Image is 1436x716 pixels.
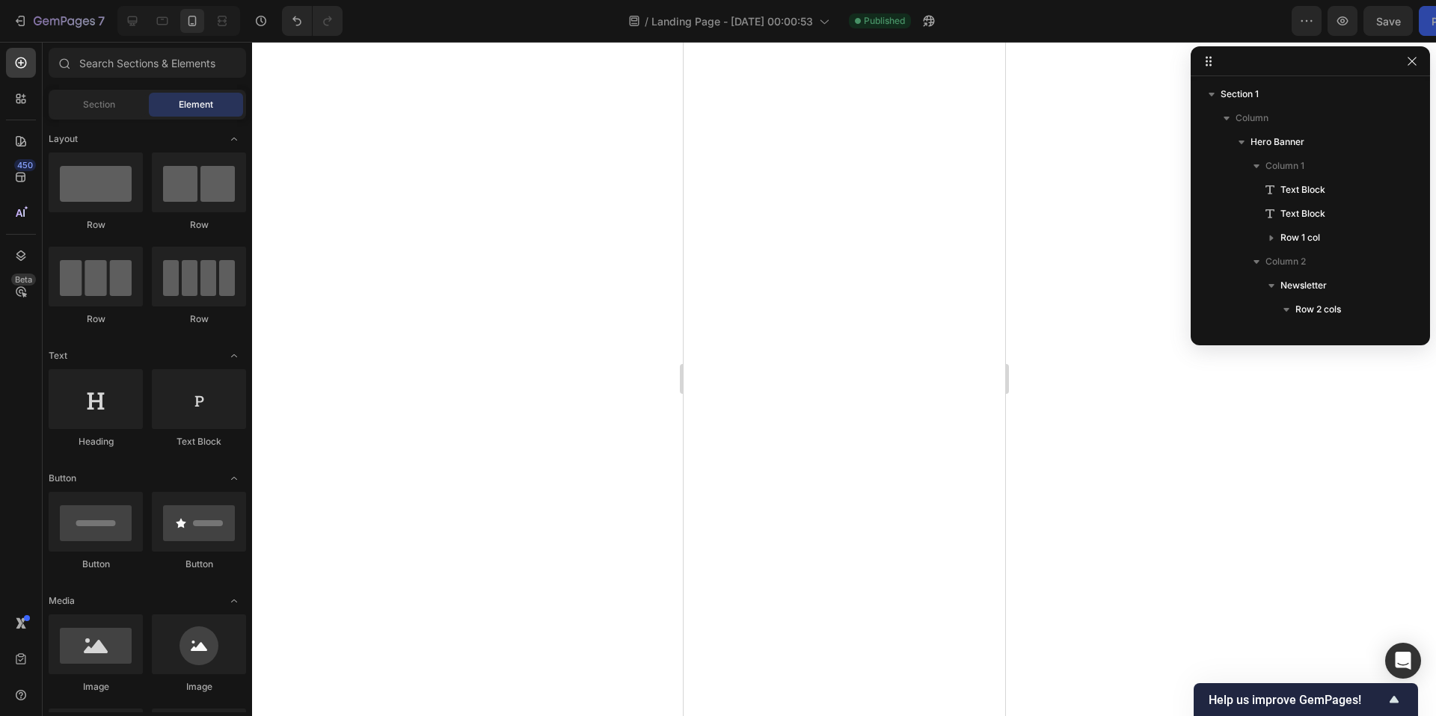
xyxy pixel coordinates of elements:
iframe: Design area [684,42,1005,716]
div: Undo/Redo [282,6,343,36]
span: Toggle open [222,466,246,490]
span: Element [179,98,213,111]
span: Column 1 [1310,326,1349,341]
div: Text Block [152,435,246,448]
span: Media [49,594,75,608]
span: Landing Page - [DATE] 00:00:53 [651,13,813,29]
div: Publish [1349,13,1387,29]
div: Row [152,312,246,326]
div: Heading [49,435,143,448]
span: Newsletter [1280,278,1327,293]
div: Open Intercom Messenger [1385,643,1421,679]
span: Row 1 col [1280,230,1320,245]
span: Column 1 [1265,158,1304,173]
div: Row [49,218,143,232]
div: Image [152,680,246,694]
div: Image [49,680,143,694]
button: 7 [6,6,111,36]
button: Show survey - Help us improve GemPages! [1209,691,1403,709]
button: Publish [1337,6,1399,36]
div: Row [152,218,246,232]
span: Toggle open [222,589,246,613]
span: Toggle open [222,344,246,368]
div: Row [49,312,143,326]
div: Button [152,558,246,571]
span: Text Block [1280,206,1325,221]
button: Save [1281,6,1331,36]
span: Layout [49,132,78,146]
div: Button [49,558,143,571]
span: Hero Banner [1251,135,1304,149]
div: Beta [11,274,36,286]
span: Row 2 cols [1295,302,1341,317]
span: Save [1294,15,1319,28]
span: Section 1 [1221,87,1259,102]
span: Column 2 [1265,254,1306,269]
span: Column [1236,111,1268,126]
span: Button [49,472,76,485]
p: 7 [98,12,105,30]
input: Search Sections & Elements [49,48,246,78]
span: Section [83,98,115,111]
span: Toggle open [222,127,246,151]
div: 450 [14,159,36,171]
span: Published [864,14,905,28]
span: Text [49,349,67,362]
span: / [645,13,648,29]
span: Help us improve GemPages! [1209,693,1385,707]
span: Text Block [1280,182,1325,197]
